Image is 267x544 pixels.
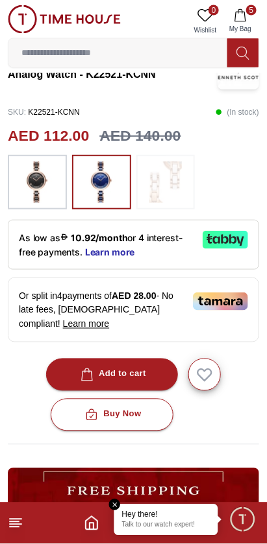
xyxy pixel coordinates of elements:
img: ... [149,161,182,203]
button: Add to cart [46,359,178,391]
span: My Bag [224,25,257,34]
button: 5My Bag [222,5,259,38]
span: 5 [246,5,257,16]
span: 0 [209,5,219,16]
p: Talk to our watch expert! [122,521,210,530]
span: Learn more [63,319,110,329]
p: ( In stock ) [216,102,259,122]
h3: AED 140.00 [99,124,181,147]
button: Buy Now [51,399,173,431]
a: 0Wishlist [189,5,222,38]
img: ... [21,161,53,203]
div: Chat Widget [229,506,257,534]
span: Wishlist [189,26,222,36]
span: SKU : [8,108,26,117]
div: Or split in 4 payments of - No late fees, [DEMOGRAPHIC_DATA] compliant! [8,278,259,342]
h2: AED 112.00 [8,124,89,147]
div: Add to cart [78,367,146,382]
img: Tamara [193,292,248,311]
div: Buy Now [83,407,141,422]
span: AED 28.00 [112,290,156,301]
p: K22521-KCNN [8,102,80,122]
img: ... [8,5,121,34]
div: Hey there! [122,510,210,520]
em: Close tooltip [109,499,121,511]
a: Home [84,515,99,531]
img: ... [85,161,118,203]
img: ... [8,468,259,528]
